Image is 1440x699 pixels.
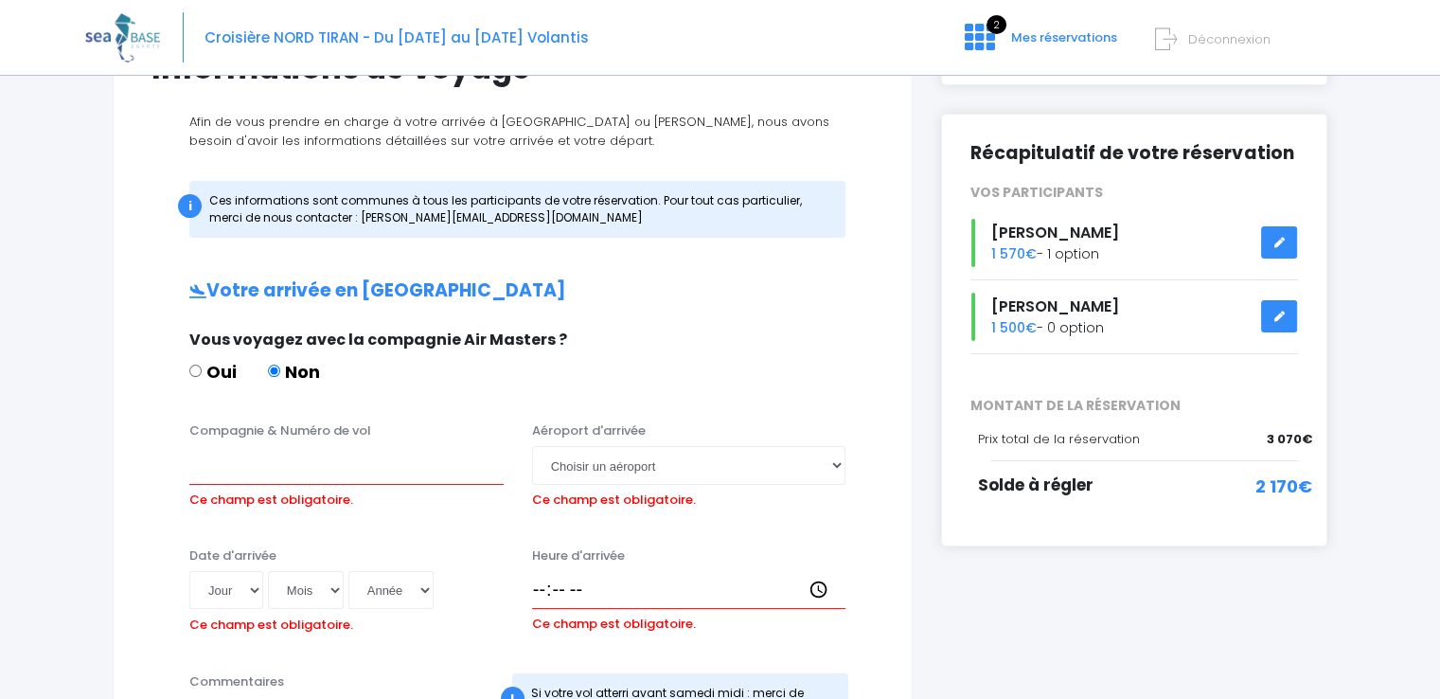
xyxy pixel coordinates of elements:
span: 2 [987,15,1006,34]
div: - 0 option [956,293,1312,341]
span: Croisière NORD TIRAN - Du [DATE] au [DATE] Volantis [204,27,589,47]
label: Ce champ est obligatoire. [189,610,353,635]
label: Aéroport d'arrivée [532,421,646,440]
label: Compagnie & Numéro de vol [189,421,371,440]
h1: Informations de voyage [151,49,874,86]
label: Ce champ est obligatoire. [189,485,353,510]
span: 1 570€ [991,244,1037,263]
label: Commentaires [189,672,284,691]
label: Non [268,359,320,385]
label: Ce champ est obligatoire. [532,609,696,634]
div: i [178,194,202,218]
input: Non [268,365,280,377]
label: Heure d'arrivée [532,547,625,565]
div: VOS PARTICIPANTS [956,183,1312,203]
span: 2 170€ [1255,474,1312,499]
h2: Votre arrivée en [GEOGRAPHIC_DATA] [151,280,874,302]
div: - 1 option [956,219,1312,267]
h2: Récapitulatif de votre réservation [970,143,1298,165]
span: Prix total de la réservation [978,430,1140,448]
span: MONTANT DE LA RÉSERVATION [956,396,1312,416]
span: 1 500€ [991,318,1037,337]
p: Afin de vous prendre en charge à votre arrivée à [GEOGRAPHIC_DATA] ou [PERSON_NAME], nous avons b... [151,113,874,150]
span: [PERSON_NAME] [991,222,1119,243]
span: Vous voyagez avec la compagnie Air Masters ? [189,329,567,350]
label: Ce champ est obligatoire. [532,485,696,510]
label: Date d'arrivée [189,547,276,565]
input: Oui [189,365,202,377]
span: 3 070€ [1267,430,1312,449]
label: Oui [189,359,237,385]
span: Déconnexion [1188,30,1271,48]
span: Solde à régler [978,474,1093,496]
span: Mes réservations [1011,28,1117,46]
div: Ces informations sont communes à tous les participants de votre réservation. Pour tout cas partic... [189,181,845,238]
a: 2 Mes réservations [950,35,1129,53]
span: [PERSON_NAME] [991,296,1119,317]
